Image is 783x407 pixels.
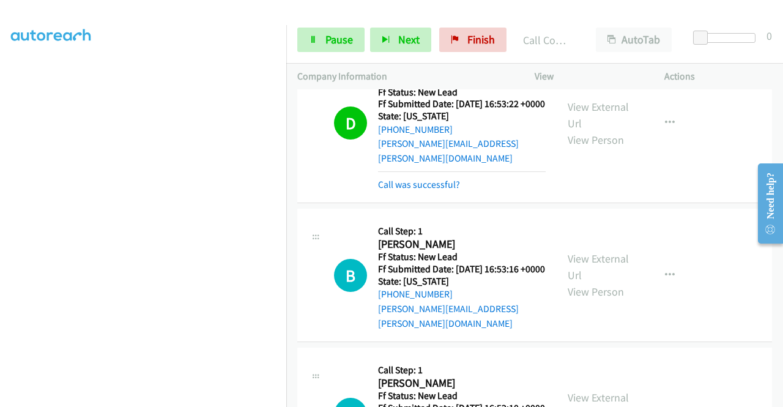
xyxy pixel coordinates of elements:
a: [PERSON_NAME][EMAIL_ADDRESS][PERSON_NAME][DOMAIN_NAME] [378,303,519,329]
h5: Ff Status: New Lead [378,86,546,99]
a: [PHONE_NUMBER] [378,124,453,135]
p: Call Completed [523,32,574,48]
h1: B [334,259,367,292]
a: Call was successful? [378,179,460,190]
a: View Person [568,133,624,147]
h5: Call Step: 1 [378,364,546,376]
p: Company Information [297,69,513,84]
a: [PHONE_NUMBER] [378,288,453,300]
span: Next [398,32,420,47]
a: Finish [439,28,507,52]
h5: Call Step: 1 [378,225,546,237]
button: AutoTab [596,28,672,52]
h5: Ff Submitted Date: [DATE] 16:53:16 +0000 [378,263,546,275]
a: View External Url [568,252,629,282]
div: 0 [766,28,772,44]
h5: Ff Status: New Lead [378,251,546,263]
h5: State: [US_STATE] [378,110,546,122]
h5: Ff Submitted Date: [DATE] 16:53:22 +0000 [378,98,546,110]
a: View External Url [568,100,629,130]
span: Finish [467,32,495,47]
a: View Person [568,285,624,299]
a: Pause [297,28,365,52]
p: Actions [664,69,772,84]
h1: D [334,106,367,140]
button: Next [370,28,431,52]
h2: [PERSON_NAME] [378,237,546,252]
h5: State: [US_STATE] [378,275,546,288]
div: Delay between calls (in seconds) [699,33,755,43]
h5: Ff Status: New Lead [378,390,546,402]
a: [PERSON_NAME][EMAIL_ADDRESS][PERSON_NAME][DOMAIN_NAME] [378,138,519,164]
span: Pause [325,32,353,47]
div: The call is yet to be attempted [334,259,367,292]
iframe: Resource Center [748,155,783,252]
h2: [PERSON_NAME] [378,376,546,390]
p: View [535,69,642,84]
